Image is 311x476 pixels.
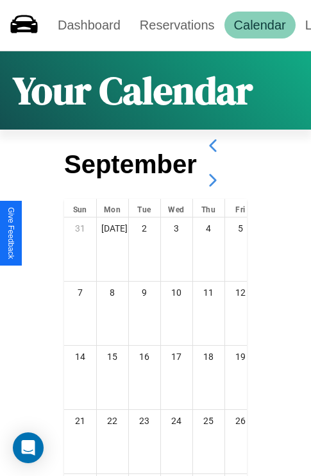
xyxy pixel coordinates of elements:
div: Open Intercom Messenger [13,432,44,463]
div: 8 [97,282,128,303]
div: 9 [129,282,160,303]
div: Thu [193,199,224,217]
div: 16 [129,346,160,368]
div: 31 [64,217,96,239]
div: Sun [64,199,96,217]
div: 4 [193,217,224,239]
div: 17 [161,346,192,368]
div: 15 [97,346,128,368]
div: 21 [64,410,96,432]
div: Give Feedback [6,207,15,259]
div: 10 [161,282,192,303]
div: Mon [97,199,128,217]
a: Dashboard [48,12,130,38]
div: 23 [129,410,160,432]
div: Wed [161,199,192,217]
div: [DATE] [97,217,128,239]
div: 7 [64,282,96,303]
div: 11 [193,282,224,303]
div: 26 [225,410,256,432]
div: 14 [64,346,96,368]
div: 22 [97,410,128,432]
div: 12 [225,282,256,303]
div: 19 [225,346,256,368]
div: 18 [193,346,224,368]
h1: Your Calendar [13,64,253,117]
div: Tue [129,199,160,217]
div: 25 [193,410,224,432]
div: 2 [129,217,160,239]
div: 3 [161,217,192,239]
a: Reservations [130,12,224,38]
div: 5 [225,217,256,239]
a: Calendar [224,12,296,38]
div: Fri [225,199,256,217]
div: 24 [161,410,192,432]
h2: September [64,150,197,179]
